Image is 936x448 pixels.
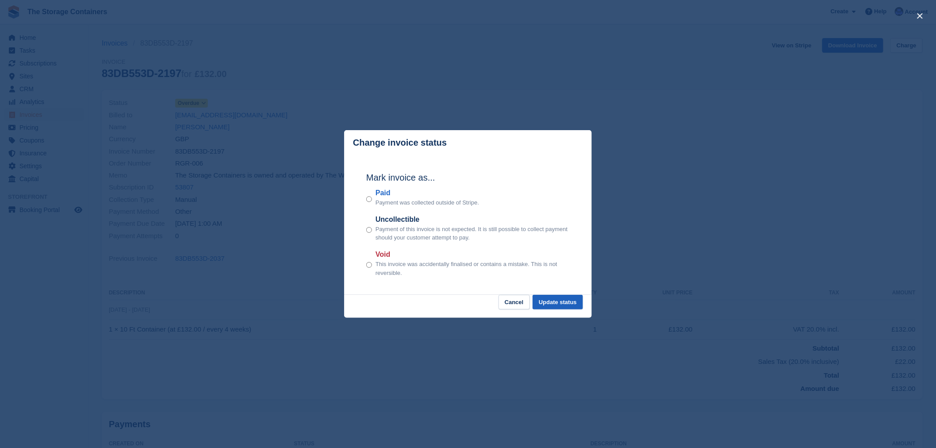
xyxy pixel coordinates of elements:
label: Paid [376,188,479,198]
p: Payment of this invoice is not expected. It is still possible to collect payment should your cust... [376,225,570,242]
p: Change invoice status [353,138,447,148]
h2: Mark invoice as... [366,171,570,184]
label: Uncollectible [376,214,570,225]
p: Payment was collected outside of Stripe. [376,198,479,207]
button: close [913,9,927,23]
label: Void [376,249,570,260]
button: Cancel [499,295,530,309]
button: Update status [533,295,583,309]
p: This invoice was accidentally finalised or contains a mistake. This is not reversible. [376,260,570,277]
